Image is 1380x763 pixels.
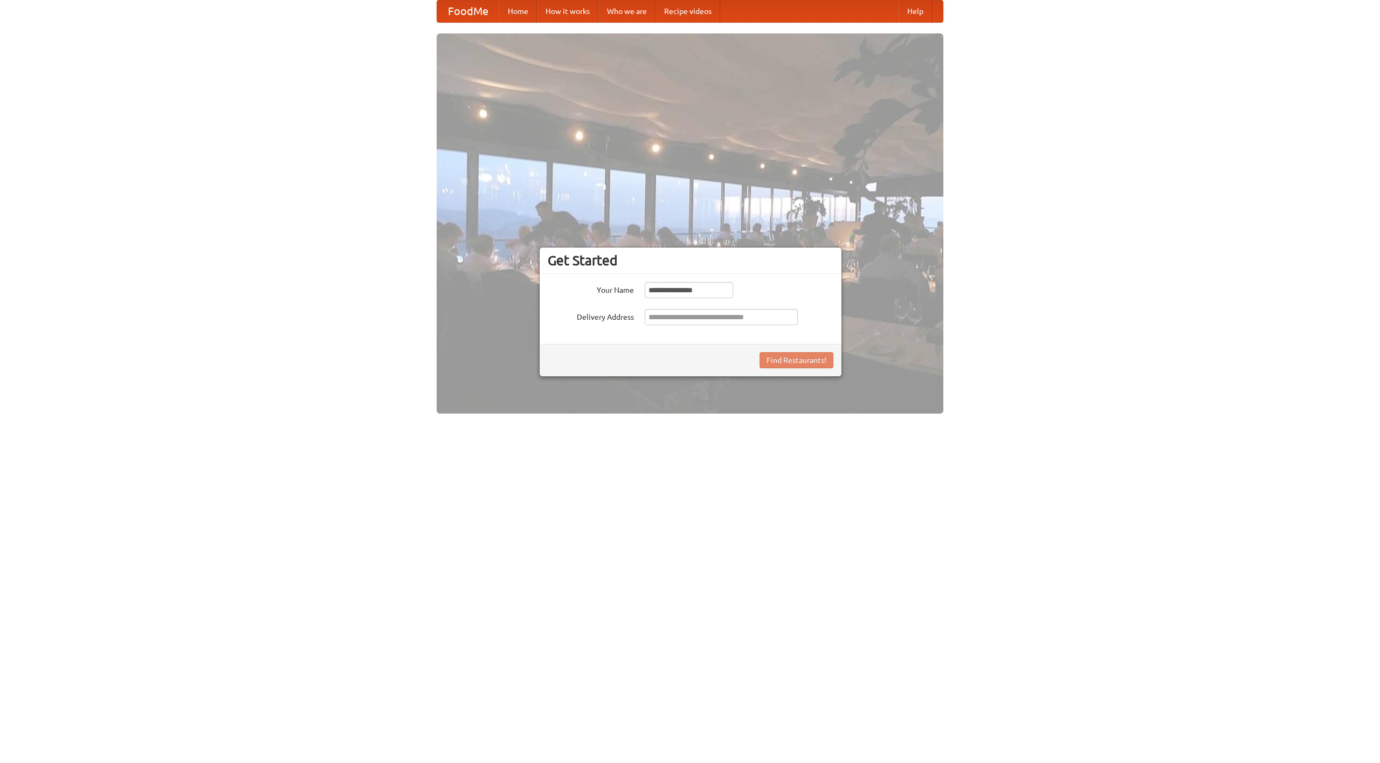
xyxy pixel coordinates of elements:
a: Help [899,1,932,22]
a: Recipe videos [655,1,720,22]
a: Home [499,1,537,22]
a: Who we are [598,1,655,22]
h3: Get Started [548,252,833,269]
button: Find Restaurants! [760,352,833,368]
label: Your Name [548,282,634,295]
a: FoodMe [437,1,499,22]
label: Delivery Address [548,309,634,322]
a: How it works [537,1,598,22]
